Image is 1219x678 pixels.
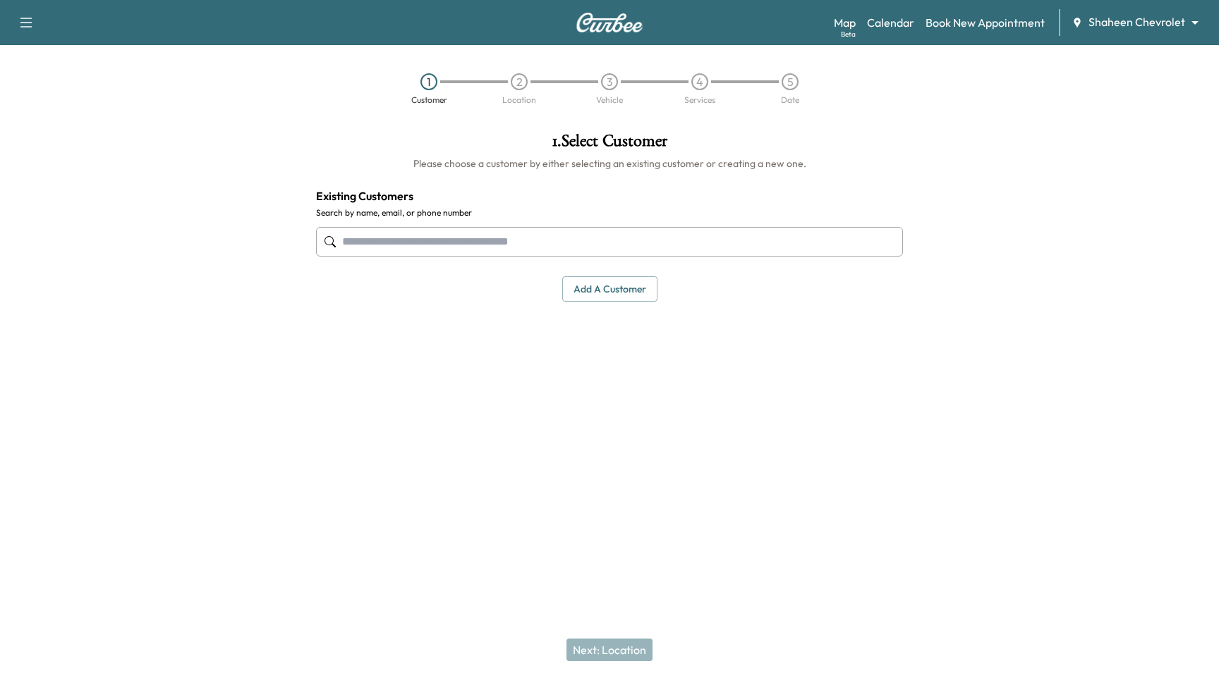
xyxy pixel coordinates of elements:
[562,276,657,302] button: Add a customer
[511,73,528,90] div: 2
[926,14,1045,31] a: Book New Appointment
[576,13,643,32] img: Curbee Logo
[316,156,903,171] h6: Please choose a customer by either selecting an existing customer or creating a new one.
[420,73,437,90] div: 1
[596,96,623,104] div: Vehicle
[781,96,799,104] div: Date
[411,96,447,104] div: Customer
[502,96,536,104] div: Location
[684,96,715,104] div: Services
[316,132,903,156] h1: 1 . Select Customer
[841,29,856,39] div: Beta
[1088,14,1185,30] span: Shaheen Chevrolet
[867,14,914,31] a: Calendar
[834,14,856,31] a: MapBeta
[316,207,903,218] label: Search by name, email, or phone number
[316,187,903,204] h4: Existing Customers
[601,73,618,90] div: 3
[691,73,708,90] div: 4
[782,73,799,90] div: 5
